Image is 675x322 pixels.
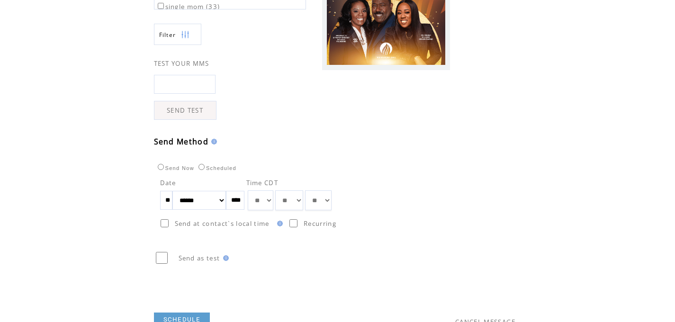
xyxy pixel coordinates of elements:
img: help.gif [274,221,283,226]
label: Send Now [155,165,194,171]
img: filters.png [181,24,189,45]
span: Show filters [159,31,176,39]
input: Send Now [158,164,164,170]
input: Scheduled [198,164,205,170]
span: Recurring [304,219,336,228]
span: Send Method [154,136,209,147]
a: Filter [154,24,201,45]
span: Send at contact`s local time [175,219,270,228]
img: help.gif [208,139,217,144]
span: Send as test [179,254,220,262]
span: TEST YOUR MMS [154,59,209,68]
input: single mom (33) [158,3,164,9]
span: Date [160,179,176,187]
label: Scheduled [196,165,236,171]
a: SEND TEST [154,101,216,120]
span: Time CDT [246,179,279,187]
img: help.gif [220,255,229,261]
label: single mom (33) [156,2,220,11]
